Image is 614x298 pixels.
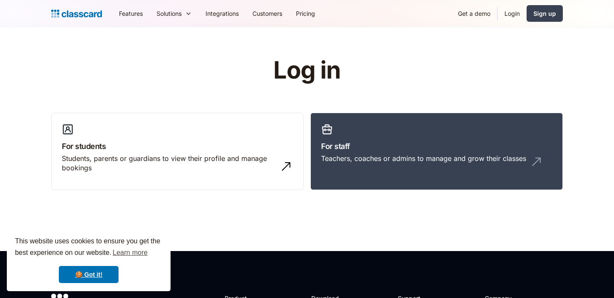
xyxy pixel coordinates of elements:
[527,5,563,22] a: Sign up
[111,246,149,259] a: learn more about cookies
[498,4,527,23] a: Login
[451,4,497,23] a: Get a demo
[172,57,443,84] h1: Log in
[321,140,552,152] h3: For staff
[51,8,102,20] a: Logo
[112,4,150,23] a: Features
[246,4,289,23] a: Customers
[199,4,246,23] a: Integrations
[59,266,119,283] a: dismiss cookie message
[62,154,276,173] div: Students, parents or guardians to view their profile and manage bookings
[51,113,304,190] a: For studentsStudents, parents or guardians to view their profile and manage bookings
[62,140,293,152] h3: For students
[150,4,199,23] div: Solutions
[533,9,556,18] div: Sign up
[7,228,171,291] div: cookieconsent
[156,9,182,18] div: Solutions
[15,236,162,259] span: This website uses cookies to ensure you get the best experience on our website.
[321,154,526,163] div: Teachers, coaches or admins to manage and grow their classes
[289,4,322,23] a: Pricing
[310,113,563,190] a: For staffTeachers, coaches or admins to manage and grow their classes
